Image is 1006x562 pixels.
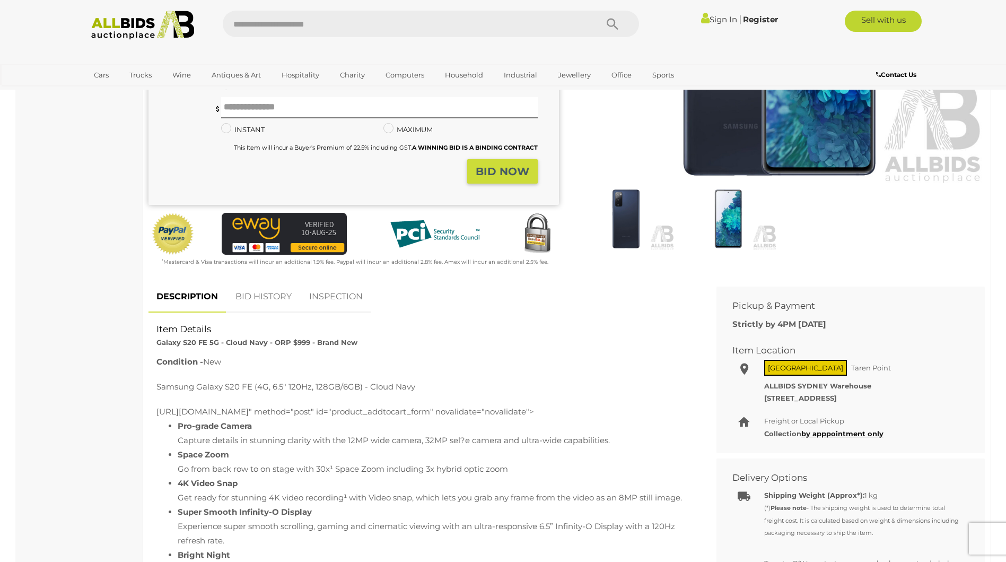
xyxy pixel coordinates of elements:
[764,360,847,376] span: [GEOGRAPHIC_DATA]
[551,66,598,84] a: Jewellery
[764,429,883,438] b: Collection
[732,473,953,483] h2: Delivery Options
[178,421,252,431] strong: Pro-grade Camera
[123,66,159,84] a: Trucks
[497,66,544,84] a: Industrial
[87,84,176,101] a: [GEOGRAPHIC_DATA]
[148,281,226,313] a: DESCRIPTION
[156,379,693,394] p: Samsung Galaxy S20 FE (4G, 6.5" 120Hz, 128GB/6GB) - Cloud Navy
[205,66,268,84] a: Antiques & Art
[178,478,238,488] strong: 4K Video Snap
[739,13,741,25] span: |
[743,14,778,24] a: Register
[680,187,777,250] img: Galaxy S20 FE 5G - Cloud Navy - ORP $999 - Brand New
[275,66,326,84] a: Hospitality
[732,319,826,329] b: Strictly by 4PM [DATE]
[228,281,300,313] a: BID HISTORY
[476,165,529,178] strong: BID NOW
[876,69,919,81] a: Contact Us
[156,338,357,347] strong: Galaxy S20 FE 5G - Cloud Navy - ORP $999 - Brand New
[221,124,265,136] label: INSTANT
[412,144,538,151] b: A WINNING BID IS A BINDING CONTRACT
[165,66,198,84] a: Wine
[845,11,922,32] a: Sell with us
[801,429,883,438] a: by apppointment only
[764,504,959,537] small: (*) - The shipping weight is used to determine total freight cost. It is calculated based on weig...
[732,345,953,356] h2: Item Location
[156,324,693,334] h2: Item Details
[156,355,693,369] p: New
[156,357,203,367] b: Condition -
[85,11,200,40] img: Allbids.com.au
[178,507,312,517] strong: Super Smooth Infinity-O Display
[234,144,538,151] small: This Item will incur a Buyer's Premium of 22.5% including GST.
[379,66,431,84] a: Computers
[516,213,558,255] img: Secured by Rapid SSL
[578,187,675,250] img: Galaxy S20 FE 5G - Cloud Navy - ORP $999 - Brand New
[301,281,371,313] a: INSPECTION
[383,124,433,136] label: MAXIMUM
[162,258,548,265] small: Mastercard & Visa transactions will incur an additional 1.9% fee. Paypal will incur an additional...
[151,213,195,255] img: Official PayPal Seal
[605,66,638,84] a: Office
[876,71,916,79] b: Contact Us
[178,449,229,460] strong: Space Zoom
[645,66,681,84] a: Sports
[771,504,807,512] strong: Please note
[764,489,961,539] div: 1 kg
[222,213,347,255] img: eWAY Payment Gateway
[764,417,844,425] span: Freight or Local Pickup
[178,505,693,548] li: Experience super smooth scrolling, gaming and cinematic viewing with an ultra-responsive 6.5” Inf...
[764,382,871,390] strong: ALLBIDS SYDNEY Warehouse
[382,213,488,255] img: PCI DSS compliant
[178,550,230,560] strong: Bright Night
[87,66,116,84] a: Cars
[178,419,693,447] li: Capture details in stunning clarity with the 12MP wide camera, 32MP sel?e camera and ultra-wide c...
[467,159,538,184] button: BID NOW
[586,11,639,37] button: Search
[764,491,864,499] strong: Shipping Weight (Approx*):
[333,66,372,84] a: Charity
[701,14,737,24] a: Sign In
[764,394,837,402] strong: [STREET_ADDRESS]
[178,476,693,505] li: Get ready for stunning 4K video recording¹ with Video snap, which lets you grab any frame from th...
[848,361,894,375] span: Taren Point
[178,447,693,476] li: Go from back row to on stage with 30x¹ Space Zoom including 3x hybrid optic zoom
[732,301,953,311] h2: Pickup & Payment
[438,66,490,84] a: Household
